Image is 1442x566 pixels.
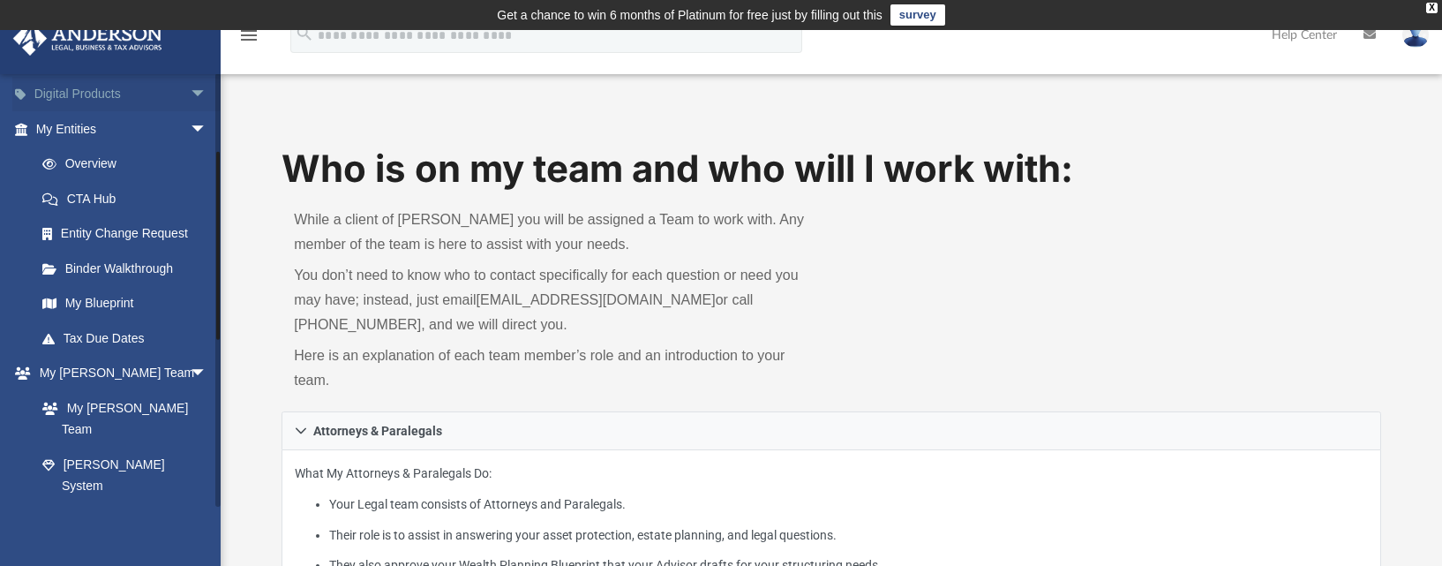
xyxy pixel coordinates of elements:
span: arrow_drop_down [190,77,225,113]
li: Their role is to assist in answering your asset protection, estate planning, and legal questions. [329,524,1367,547]
img: User Pic [1402,22,1429,48]
p: While a client of [PERSON_NAME] you will be assigned a Team to work with. Any member of the team ... [294,208,819,257]
p: You don’t need to know who to contact specifically for each question or need you may have; instea... [294,263,819,337]
a: [PERSON_NAME] System [25,447,225,503]
img: Anderson Advisors Platinum Portal [8,21,168,56]
i: search [295,24,314,43]
a: Digital Productsarrow_drop_down [12,77,234,112]
a: survey [890,4,945,26]
a: Attorneys & Paralegals [282,411,1381,450]
i: menu [238,25,259,46]
a: Tax Due Dates [25,321,234,356]
h1: Who is on my team and who will I work with: [282,143,1381,195]
a: CTA Hub [25,181,234,216]
a: My [PERSON_NAME] Teamarrow_drop_down [12,356,225,391]
div: close [1426,3,1438,13]
span: arrow_drop_down [190,356,225,392]
a: My [PERSON_NAME] Team [25,390,216,447]
a: My Blueprint [25,286,225,321]
div: Get a chance to win 6 months of Platinum for free just by filling out this [497,4,882,26]
a: Overview [25,147,234,182]
a: menu [238,34,259,46]
a: Client Referrals [25,503,225,539]
span: arrow_drop_down [190,111,225,147]
a: My Entitiesarrow_drop_down [12,111,234,147]
span: Attorneys & Paralegals [313,425,442,437]
a: Entity Change Request [25,216,234,252]
a: Binder Walkthrough [25,251,234,286]
p: Here is an explanation of each team member’s role and an introduction to your team. [294,343,819,393]
a: [EMAIL_ADDRESS][DOMAIN_NAME] [477,292,716,307]
li: Your Legal team consists of Attorneys and Paralegals. [329,494,1367,516]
